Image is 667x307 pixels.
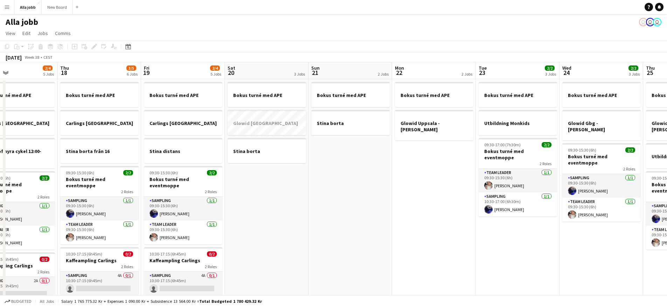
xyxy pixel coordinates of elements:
[39,299,55,304] span: All jobs
[568,147,596,153] span: 09:30-15:30 (6h)
[623,166,635,172] span: 2 Roles
[207,170,217,175] span: 2/2
[625,147,635,153] span: 2/2
[66,170,94,175] span: 09:30-15:30 (6h)
[395,82,473,107] app-job-card: Bokus turné med APE
[60,197,139,221] app-card-role: Sampling1/109:30-15:30 (6h)[PERSON_NAME]
[6,17,38,27] h1: Alla jobb
[22,30,30,36] span: Edit
[144,272,222,295] app-card-role: Sampling4A0/110:30-17:15 (6h45m)
[562,174,641,198] app-card-role: Sampling1/109:30-15:30 (6h)[PERSON_NAME]
[199,299,262,304] span: Total Budgeted 1 780 429.32 kr
[479,169,557,193] app-card-role: Team Leader1/109:30-15:30 (6h)[PERSON_NAME]
[6,54,22,61] div: [DATE]
[540,161,551,166] span: 2 Roles
[479,110,557,135] div: Utbildning Monkids
[479,92,557,98] h3: Bokus turné med APE
[60,176,139,189] h3: Bokus turné med eventmoppe
[562,65,571,71] span: Wed
[478,69,487,77] span: 23
[60,138,139,163] app-job-card: Stina borta från 16
[60,257,139,264] h3: Kaffeampling Carlings
[60,166,139,244] app-job-card: 09:30-15:30 (6h)2/2Bokus turné med eventmoppe2 RolesSampling1/109:30-15:30 (6h)[PERSON_NAME]Team ...
[562,110,641,140] div: Glowid Gbg - [PERSON_NAME]
[60,92,139,98] h3: Bokus turné med APE
[479,82,557,107] app-job-card: Bokus turné med APE
[311,65,320,71] span: Sun
[43,55,53,60] div: CEST
[542,142,551,147] span: 2/2
[562,82,641,107] app-job-card: Bokus turné med APE
[126,65,136,71] span: 3/5
[479,193,557,216] app-card-role: Sampling1/110:30-17:00 (6h30m)[PERSON_NAME]
[205,264,217,269] span: 2 Roles
[121,189,133,194] span: 2 Roles
[205,189,217,194] span: 2 Roles
[310,69,320,77] span: 21
[144,110,222,135] app-job-card: Carlings [GEOGRAPHIC_DATA]
[6,30,15,36] span: View
[562,92,641,98] h3: Bokus turné med APE
[3,29,18,38] a: View
[228,82,306,107] app-job-card: Bokus turné med APE
[628,65,638,71] span: 2/2
[144,138,222,163] app-job-card: Stina distans
[66,251,102,257] span: 10:30-17:15 (6h45m)
[479,138,557,216] app-job-card: 09:30-17:00 (7h30m)2/2Bokus turné med eventmoppe2 RolesTeam Leader1/109:30-15:30 (6h)[PERSON_NAME...
[43,71,54,77] div: 5 Jobs
[60,110,139,135] app-job-card: Carlings [GEOGRAPHIC_DATA]
[144,166,222,244] app-job-card: 09:30-15:30 (6h)2/2Bokus turné med eventmoppe2 RolesSampling1/109:30-15:30 (6h)[PERSON_NAME]Team ...
[55,30,71,36] span: Comms
[545,71,556,77] div: 3 Jobs
[545,65,555,71] span: 2/2
[150,251,186,257] span: 10:30-17:15 (6h45m)
[144,82,222,107] app-job-card: Bokus turné med APE
[210,71,221,77] div: 5 Jobs
[35,29,51,38] a: Jobs
[60,221,139,244] app-card-role: Team Leader1/109:30-15:30 (6h)[PERSON_NAME]
[395,110,473,140] app-job-card: Glowid Uppsala - [PERSON_NAME]
[123,251,133,257] span: 0/2
[479,120,557,126] h3: Utbildning Monkids
[228,120,306,126] h3: Glowid [GEOGRAPHIC_DATA]
[228,148,306,154] h3: Stina borta
[311,82,390,107] div: Bokus turné med APE
[228,138,306,163] app-job-card: Stina borta
[11,299,32,304] span: Budgeted
[228,110,306,135] div: Glowid [GEOGRAPHIC_DATA]
[60,148,139,154] h3: Stina borta från 16
[378,71,389,77] div: 2 Jobs
[143,69,150,77] span: 19
[127,71,138,77] div: 6 Jobs
[311,110,390,135] app-job-card: Stina borta
[37,194,49,200] span: 2 Roles
[20,29,33,38] a: Edit
[144,120,222,126] h3: Carlings [GEOGRAPHIC_DATA]
[227,69,235,77] span: 20
[4,298,33,305] button: Budgeted
[562,143,641,222] app-job-card: 09:30-15:30 (6h)2/2Bokus turné med eventmoppe2 RolesSampling1/109:30-15:30 (6h)[PERSON_NAME]Team ...
[561,69,571,77] span: 24
[43,65,53,71] span: 2/4
[40,175,49,181] span: 2/2
[150,170,178,175] span: 09:30-15:30 (6h)
[395,65,404,71] span: Mon
[144,148,222,154] h3: Stina distans
[653,18,661,26] app-user-avatar: August Löfgren
[37,30,48,36] span: Jobs
[394,69,404,77] span: 22
[60,120,139,126] h3: Carlings [GEOGRAPHIC_DATA]
[645,69,655,77] span: 25
[144,176,222,189] h3: Bokus turné med eventmoppe
[144,65,150,71] span: Fri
